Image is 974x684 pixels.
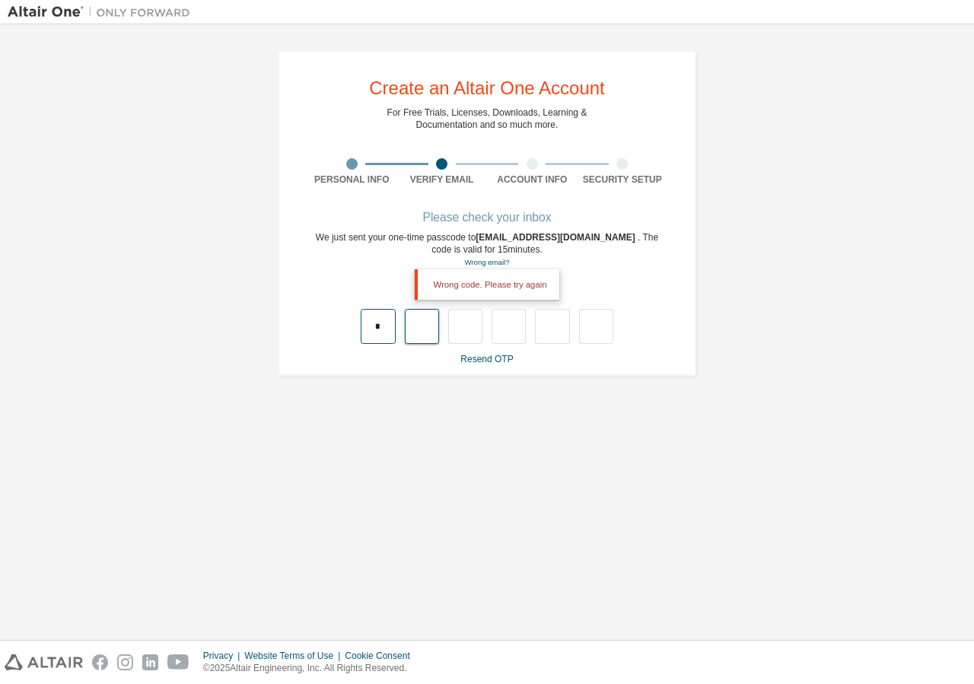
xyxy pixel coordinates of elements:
img: altair_logo.svg [5,654,83,670]
div: For Free Trials, Licenses, Downloads, Learning & Documentation and so much more. [387,107,587,131]
div: Cookie Consent [345,650,419,662]
img: linkedin.svg [142,654,158,670]
div: Account Info [487,173,578,186]
div: Please check your inbox [307,213,667,222]
img: instagram.svg [117,654,133,670]
div: Create an Altair One Account [369,79,605,97]
img: facebook.svg [92,654,108,670]
a: Go back to the registration form [464,258,509,266]
span: [EMAIL_ADDRESS][DOMAIN_NAME] [476,232,638,243]
div: Verify Email [397,173,488,186]
img: youtube.svg [167,654,189,670]
div: We just sent your one-time passcode to . The code is valid for 15 minutes. [307,231,667,269]
div: Personal Info [307,173,397,186]
div: Wrong code. Please try again [415,269,559,300]
div: Website Terms of Use [244,650,345,662]
img: Altair One [8,5,198,20]
p: © 2025 Altair Engineering, Inc. All Rights Reserved. [203,662,419,675]
div: Privacy [203,650,244,662]
div: Security Setup [578,173,668,186]
a: Resend OTP [460,354,513,364]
